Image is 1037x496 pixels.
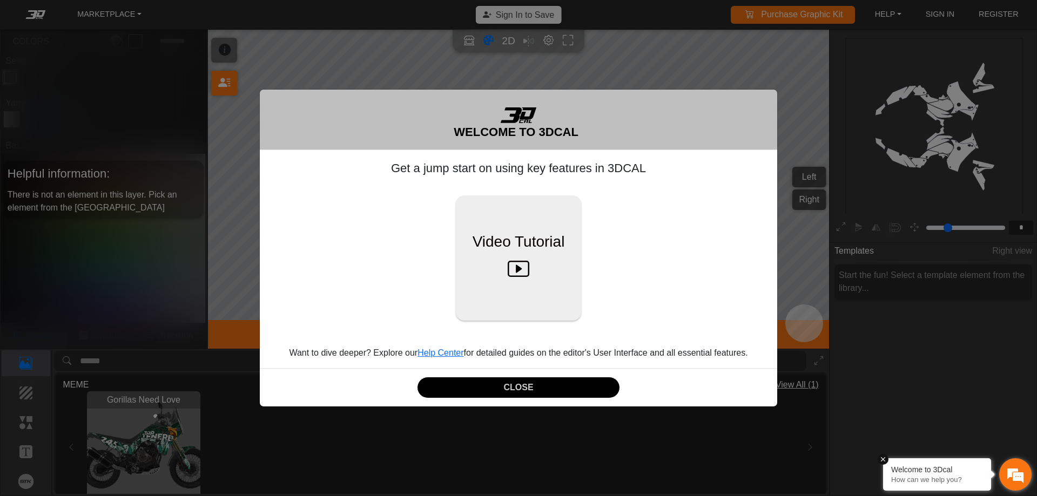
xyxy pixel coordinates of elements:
p: How can we help you? [891,475,983,484]
textarea: Type your message and hit 'Enter' [5,281,206,319]
button: Video Tutorial [456,195,581,321]
p: Want to dive deeper? Explore our for detailed guides on the editor's User Interface and all essen... [268,346,769,359]
a: Help Center [418,348,463,357]
div: FAQs [72,319,139,352]
div: Minimize live chat window [177,5,203,31]
div: Navigation go back [12,56,28,72]
div: Welcome to 3Dcal [891,465,983,474]
span: Video Tutorial [473,230,565,253]
div: Articles [139,319,206,352]
span: We're online! [63,127,149,229]
span: Conversation [5,338,72,345]
h5: WELCOME TO 3DCAL [454,123,578,141]
h5: Get a jump start on using key features in 3DCAL [268,159,769,178]
button: CLOSE [418,377,619,398]
div: Chat with us now [72,57,198,71]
